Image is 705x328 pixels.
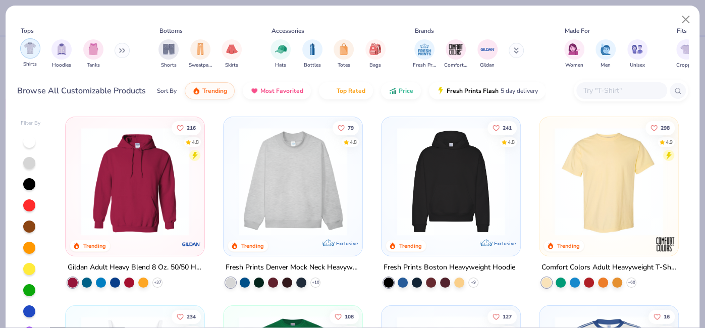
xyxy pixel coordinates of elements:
span: Most Favorited [260,87,303,95]
img: Fresh Prints Image [417,42,432,57]
button: Like [487,309,517,323]
span: Price [399,87,413,95]
img: f5d85501-0dbb-4ee4-b115-c08fa3845d83 [234,127,352,236]
span: 234 [187,314,196,319]
img: Shirts Image [24,42,36,54]
img: Sweatpants Image [195,43,206,55]
span: + 9 [471,280,476,286]
div: filter for Hoodies [51,39,72,69]
button: filter button [302,39,322,69]
button: Like [330,309,359,323]
span: Bags [369,62,381,69]
button: Like [648,309,675,323]
img: Bottles Image [307,43,318,55]
button: filter button [365,39,386,69]
span: Unisex [630,62,645,69]
img: trending.gif [192,87,200,95]
button: Most Favorited [243,82,311,99]
button: Like [172,309,201,323]
button: Like [333,121,359,135]
img: Comfort Colors logo [655,234,675,254]
button: filter button [676,39,696,69]
button: Top Rated [319,82,373,99]
img: Cropped Image [680,43,692,55]
button: Like [172,121,201,135]
div: Fresh Prints Boston Heavyweight Hoodie [384,261,515,274]
div: Sort By [157,86,177,95]
div: 4.8 [508,138,515,146]
span: 79 [348,125,354,130]
div: Bottoms [159,26,183,35]
div: Made For [565,26,590,35]
div: filter for Shorts [158,39,179,69]
div: filter for Fresh Prints [413,39,436,69]
img: Unisex Image [631,43,643,55]
input: Try "T-Shirt" [582,85,660,96]
span: + 60 [628,280,635,286]
span: Gildan [480,62,495,69]
div: Filter By [21,120,41,127]
button: filter button [334,39,354,69]
img: 029b8af0-80e6-406f-9fdc-fdf898547912 [550,127,668,236]
img: most_fav.gif [250,87,258,95]
img: Hats Image [275,43,287,55]
button: filter button [444,39,467,69]
div: filter for Totes [334,39,354,69]
button: filter button [158,39,179,69]
div: 4.8 [350,138,357,146]
div: filter for Tanks [83,39,103,69]
span: Bottles [304,62,321,69]
span: Top Rated [337,87,365,95]
span: 216 [187,125,196,130]
button: filter button [189,39,212,69]
div: filter for Women [564,39,584,69]
button: Like [645,121,675,135]
button: filter button [83,39,103,69]
button: Close [676,10,695,29]
div: Comfort Colors Adult Heavyweight T-Shirt [541,261,676,274]
button: filter button [564,39,584,69]
span: Fresh Prints Flash [447,87,499,95]
span: Men [601,62,611,69]
img: Men Image [600,43,611,55]
button: Price [381,82,421,99]
div: 4.8 [192,138,199,146]
button: Like [487,121,517,135]
span: Totes [338,62,350,69]
div: 4.9 [666,138,673,146]
button: filter button [20,39,40,69]
button: Fresh Prints Flash5 day delivery [429,82,546,99]
button: Trending [185,82,235,99]
div: filter for Comfort Colors [444,39,467,69]
img: Women Image [568,43,580,55]
span: Women [565,62,583,69]
span: Exclusive [336,240,358,247]
img: 91acfc32-fd48-4d6b-bdad-a4c1a30ac3fc [392,127,510,236]
span: + 10 [312,280,319,286]
span: Trending [202,87,227,95]
span: Cropped [676,62,696,69]
span: Skirts [225,62,238,69]
img: Totes Image [338,43,349,55]
img: Gildan logo [181,234,201,254]
div: Brands [415,26,434,35]
button: filter button [51,39,72,69]
span: Hoodies [52,62,71,69]
button: filter button [222,39,242,69]
img: flash.gif [437,87,445,95]
div: filter for Cropped [676,39,696,69]
div: filter for Bottles [302,39,322,69]
span: 241 [503,125,512,130]
div: Fresh Prints Denver Mock Neck Heavyweight Sweatshirt [226,261,360,274]
img: Shorts Image [163,43,175,55]
button: filter button [413,39,436,69]
div: filter for Skirts [222,39,242,69]
span: 127 [503,314,512,319]
img: Skirts Image [226,43,238,55]
img: 01756b78-01f6-4cc6-8d8a-3c30c1a0c8ac [76,127,194,236]
button: filter button [627,39,647,69]
span: Tanks [87,62,100,69]
div: Browse All Customizable Products [17,85,146,97]
div: Tops [21,26,34,35]
span: 5 day delivery [501,85,538,97]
